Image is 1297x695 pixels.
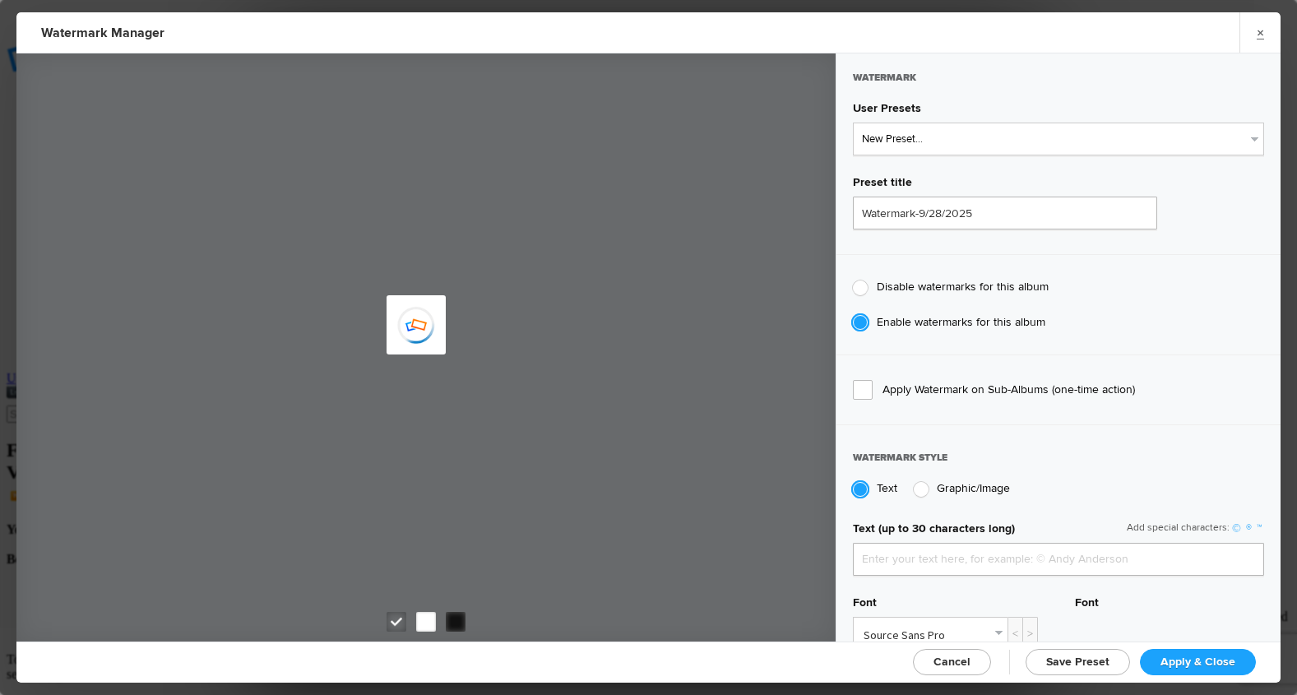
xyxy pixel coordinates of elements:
[877,280,1049,294] span: Disable watermarks for this album
[853,197,1157,229] input: Name for your Watermark Preset
[1244,521,1254,535] a: ®
[1026,649,1130,675] a: Save Preset
[853,543,1264,576] input: Enter your text here, for example: © Andy Anderson
[877,315,1045,329] span: Enable watermarks for this album
[853,72,916,99] span: Watermark
[1022,617,1038,651] div: >
[1127,521,1264,535] div: Add special characters:
[853,595,877,617] span: Font
[1046,655,1109,669] span: Save Preset
[853,101,921,123] span: User Presets
[1075,595,1099,617] span: Font
[853,380,1264,400] span: Apply Watermark on Sub-Albums (one-time action)
[1160,655,1235,669] span: Apply & Close
[1254,521,1264,535] a: ™
[1007,617,1023,651] div: <
[1140,649,1256,675] a: Apply & Close
[1230,521,1244,535] a: ©
[933,655,970,669] span: Cancel
[853,521,1015,543] span: Text (up to 30 characters long)
[937,481,1010,495] span: Graphic/Image
[877,481,897,495] span: Text
[1239,12,1281,53] a: ×
[854,618,1007,649] a: Source Sans Pro
[853,175,912,197] span: Preset title
[913,649,991,675] a: Cancel
[853,452,947,479] span: Watermark style
[41,12,826,53] h2: Watermark Manager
